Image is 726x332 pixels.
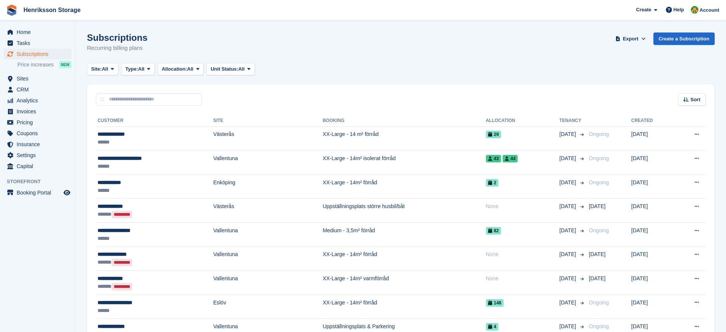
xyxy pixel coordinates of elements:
span: Sort [690,96,700,103]
td: [DATE] [631,127,674,151]
span: 4 [486,323,499,330]
th: Site [213,115,323,127]
th: Allocation [486,115,560,127]
span: [DATE] [559,250,577,258]
a: menu [4,128,71,139]
img: stora-icon-8386f47178a22dfd0bd8f6a31ec36ba5ce8667c1dd55bd0f319d3a0aa187defe.svg [6,5,17,16]
span: Ongoing [589,300,609,306]
a: menu [4,38,71,48]
a: menu [4,161,71,171]
span: Unit Status: [211,65,238,73]
span: Price increases [17,61,54,68]
span: [DATE] [559,130,577,138]
span: Ongoing [589,179,609,185]
td: XX-Large - 14m² förråd [323,295,486,319]
span: [DATE] [589,251,605,257]
td: XX-Large - 14m² förråd [323,174,486,199]
span: Pricing [17,117,62,128]
a: menu [4,73,71,84]
a: menu [4,27,71,37]
td: [DATE] [631,223,674,247]
button: Unit Status: All [206,63,254,76]
span: 2 [486,179,499,187]
span: All [187,65,194,73]
span: Home [17,27,62,37]
span: 43 [486,155,501,162]
span: [DATE] [559,154,577,162]
span: Site: [91,65,102,73]
span: Ongoing [589,323,609,329]
a: Price increases NEW [17,60,71,69]
span: 148 [486,299,504,307]
td: XX-Large - 14m² varmförråd [323,271,486,295]
td: Vallentuna [213,151,323,175]
td: [DATE] [631,151,674,175]
span: Ongoing [589,131,609,137]
th: Created [631,115,674,127]
span: Tasks [17,38,62,48]
td: Vallentuna [213,247,323,271]
span: Analytics [17,95,62,106]
span: Allocation: [162,65,187,73]
span: [DATE] [559,275,577,283]
div: None [486,202,560,210]
td: Vallentuna [213,271,323,295]
div: None [486,250,560,258]
span: All [102,65,108,73]
span: Invoices [17,106,62,117]
span: Ongoing [589,155,609,161]
a: menu [4,106,71,117]
button: Allocation: All [158,63,204,76]
a: menu [4,84,71,95]
span: Capital [17,161,62,171]
th: Customer [96,115,213,127]
td: Medium - 3,5m² förråd [323,223,486,247]
span: Ongoing [589,227,609,233]
img: Mikael Holmström [691,6,698,14]
span: All [138,65,144,73]
td: [DATE] [631,271,674,295]
span: All [238,65,245,73]
span: [DATE] [589,275,605,281]
td: Uppställningsplats större husbil/båt [323,199,486,223]
p: Recurring billing plans [87,44,147,53]
span: Coupons [17,128,62,139]
th: Tenancy [559,115,586,127]
span: Create [636,6,651,14]
h1: Subscriptions [87,32,147,43]
td: XX-Large - 14 m² förråd [323,127,486,151]
span: [DATE] [559,323,577,330]
span: Booking Portal [17,187,62,198]
a: menu [4,49,71,59]
span: [DATE] [589,203,605,209]
a: menu [4,139,71,150]
button: Export [614,32,647,45]
td: [DATE] [631,247,674,271]
td: Västerås [213,199,323,223]
div: None [486,275,560,283]
td: [DATE] [631,174,674,199]
td: XX-Large - 14m² isolerat förråd [323,151,486,175]
span: 29 [486,131,501,138]
td: Enköping [213,174,323,199]
span: Storefront [7,178,75,185]
th: Booking [323,115,486,127]
a: menu [4,150,71,161]
a: Create a Subscription [653,32,715,45]
a: menu [4,187,71,198]
td: Västerås [213,127,323,151]
button: Type: All [121,63,155,76]
td: [DATE] [631,199,674,223]
td: Vallentuna [213,223,323,247]
span: Account [700,6,719,14]
div: NEW [59,61,71,68]
a: menu [4,117,71,128]
span: 44 [503,155,518,162]
span: Settings [17,150,62,161]
span: Export [623,35,638,43]
span: [DATE] [559,179,577,187]
td: [DATE] [631,295,674,319]
span: Insurance [17,139,62,150]
span: [DATE] [559,202,577,210]
span: CRM [17,84,62,95]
